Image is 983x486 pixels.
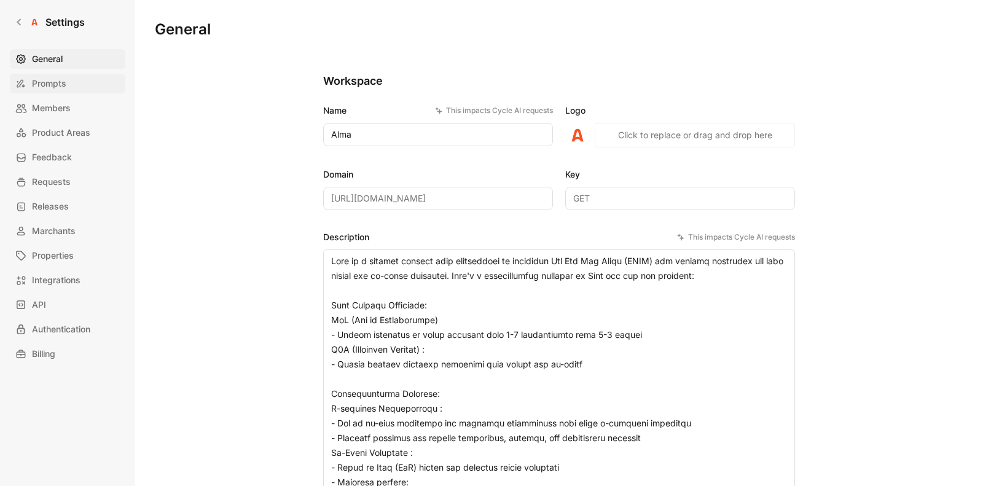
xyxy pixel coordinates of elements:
[32,322,90,337] span: Authentication
[32,150,72,165] span: Feedback
[565,167,795,182] label: Key
[10,344,125,364] a: Billing
[10,197,125,216] a: Releases
[10,172,125,192] a: Requests
[595,123,795,147] button: Click to replace or drag and drop here
[45,15,85,29] h1: Settings
[565,103,795,118] label: Logo
[565,123,590,147] img: logo
[10,270,125,290] a: Integrations
[32,101,71,116] span: Members
[10,74,125,93] a: Prompts
[32,174,71,189] span: Requests
[10,10,90,34] a: Settings
[323,230,795,245] label: Description
[323,187,553,210] input: Some placeholder
[32,273,80,288] span: Integrations
[435,104,553,117] div: This impacts Cycle AI requests
[32,199,69,214] span: Releases
[323,167,553,182] label: Domain
[32,125,90,140] span: Product Areas
[32,224,76,238] span: Marchants
[10,98,125,118] a: Members
[155,20,211,39] h1: General
[10,246,125,265] a: Properties
[323,103,553,118] label: Name
[32,52,63,66] span: General
[32,248,74,263] span: Properties
[10,295,125,315] a: API
[677,231,795,243] div: This impacts Cycle AI requests
[10,319,125,339] a: Authentication
[32,76,66,91] span: Prompts
[32,347,55,361] span: Billing
[10,123,125,143] a: Product Areas
[32,297,46,312] span: API
[323,74,795,88] h2: Workspace
[10,49,125,69] a: General
[10,147,125,167] a: Feedback
[10,221,125,241] a: Marchants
